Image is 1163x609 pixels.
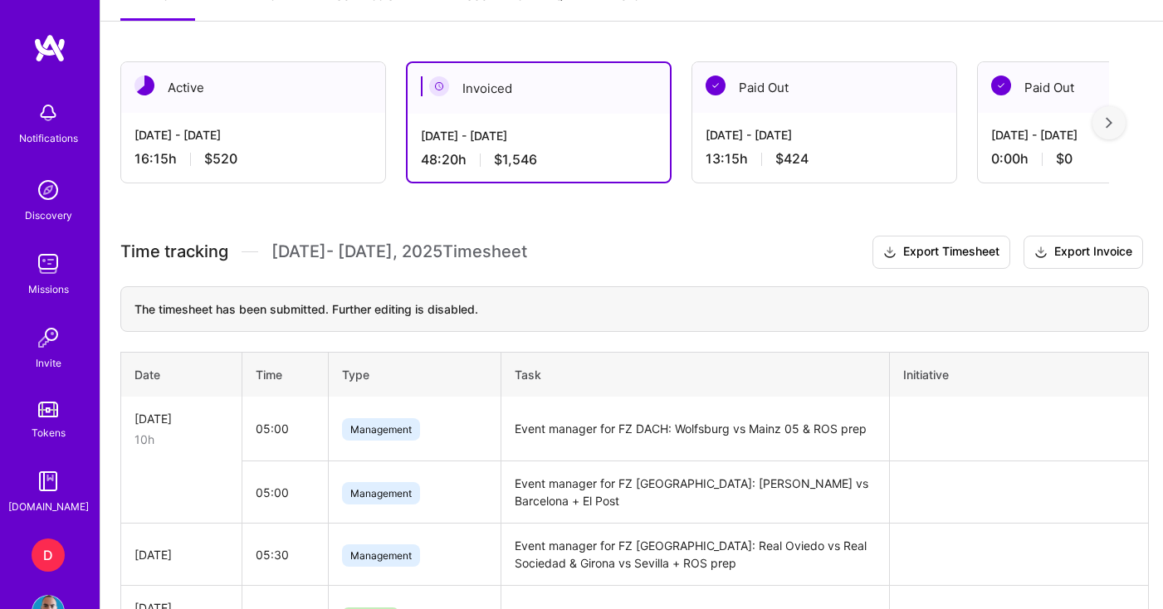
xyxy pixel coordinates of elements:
[36,354,61,372] div: Invite
[28,280,69,298] div: Missions
[706,126,943,144] div: [DATE] - [DATE]
[501,397,889,461] td: Event manager for FZ DACH: Wolfsburg vs Mainz 05 & ROS prep
[501,461,889,524] td: Event manager for FZ [GEOGRAPHIC_DATA]: [PERSON_NAME] vs Barcelona + El Post
[883,244,897,261] i: icon Download
[134,150,372,168] div: 16:15 h
[1106,117,1112,129] img: right
[692,62,956,113] div: Paid Out
[271,241,527,262] span: [DATE] - [DATE] , 2025 Timesheet
[991,76,1011,95] img: Paid Out
[32,465,65,498] img: guide book
[32,96,65,129] img: bell
[328,352,501,397] th: Type
[242,524,328,586] td: 05:30
[8,498,89,515] div: [DOMAIN_NAME]
[872,236,1010,269] button: Export Timesheet
[32,538,65,572] div: D
[134,431,228,448] div: 10h
[494,151,537,168] span: $1,546
[889,352,1148,397] th: Initiative
[421,127,657,144] div: [DATE] - [DATE]
[120,286,1149,332] div: The timesheet has been submitted. Further editing is disabled.
[408,63,670,114] div: Invoiced
[19,129,78,147] div: Notifications
[32,321,65,354] img: Invite
[134,76,154,95] img: Active
[32,247,65,280] img: teamwork
[242,461,328,524] td: 05:00
[1024,236,1143,269] button: Export Invoice
[134,126,372,144] div: [DATE] - [DATE]
[121,62,385,113] div: Active
[120,241,228,262] span: Time tracking
[342,418,420,441] span: Management
[1056,150,1073,168] span: $0
[242,352,328,397] th: Time
[25,207,72,224] div: Discovery
[706,76,726,95] img: Paid Out
[242,397,328,461] td: 05:00
[32,173,65,207] img: discovery
[775,150,809,168] span: $424
[38,402,58,417] img: tokens
[342,482,420,504] span: Management
[27,538,69,572] a: D
[204,150,237,168] span: $520
[342,544,420,567] span: Management
[706,150,943,168] div: 13:15 h
[134,410,228,427] div: [DATE]
[121,352,242,397] th: Date
[1034,244,1048,261] i: icon Download
[429,76,449,96] img: Invoiced
[501,524,889,586] td: Event manager for FZ [GEOGRAPHIC_DATA]: Real Oviedo vs Real Sociedad & Girona vs Sevilla + ROS prep
[501,352,889,397] th: Task
[134,546,228,563] div: [DATE]
[33,33,66,63] img: logo
[32,424,66,441] div: Tokens
[421,151,657,168] div: 48:20 h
